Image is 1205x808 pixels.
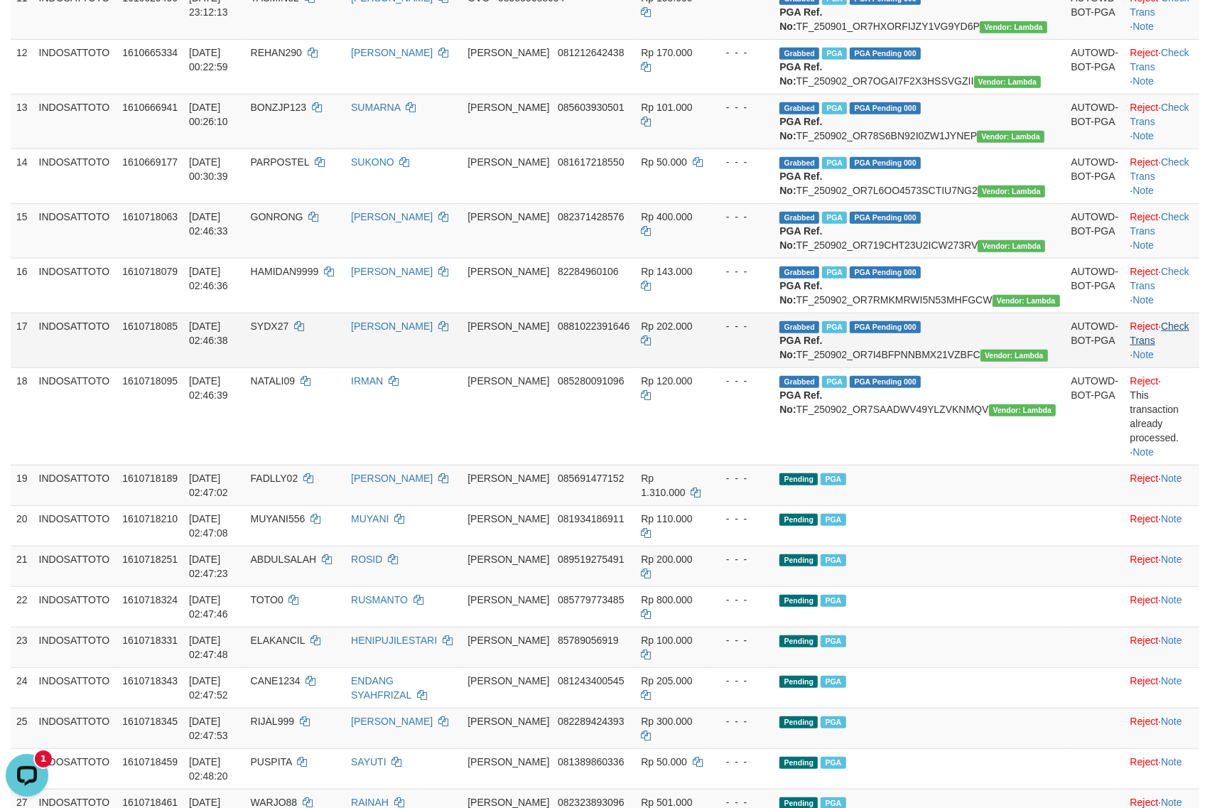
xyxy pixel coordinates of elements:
[779,266,819,279] span: Grabbed
[189,635,228,660] span: [DATE] 02:47:48
[468,375,549,387] span: [PERSON_NAME]
[251,797,298,808] span: WARJO88
[1066,94,1125,149] td: AUTOWD-BOT-PGA
[468,675,549,686] span: [PERSON_NAME]
[11,313,33,367] td: 17
[1130,675,1159,686] a: Reject
[251,594,283,605] span: TOTO0
[558,473,624,484] span: Copy 085691477152 to clipboard
[641,102,692,113] span: Rp 101.000
[1161,473,1182,484] a: Note
[189,473,228,498] span: [DATE] 02:47:02
[1130,156,1159,168] a: Reject
[1125,708,1199,748] td: ·
[1130,156,1189,182] a: Check Trans
[251,716,294,727] span: RIJAL999
[641,675,692,686] span: Rp 205.000
[774,149,1065,203] td: TF_250902_OR7L6OO4573SCTIU7NG2
[122,797,178,808] span: 1610718461
[558,594,624,605] span: Copy 085779773485 to clipboard
[779,595,818,607] span: Pending
[715,674,769,688] div: - - -
[779,757,818,769] span: Pending
[641,47,692,58] span: Rp 170.000
[351,47,433,58] a: [PERSON_NAME]
[1066,149,1125,203] td: AUTOWD-BOT-PGA
[1130,47,1159,58] a: Reject
[1130,320,1189,346] a: Check Trans
[351,156,394,168] a: SUKONO
[821,676,845,688] span: Marked by bykanggota1
[821,716,845,728] span: Marked by bykanggota1
[1130,513,1159,524] a: Reject
[351,797,389,808] a: RAINAH
[251,473,298,484] span: FADLLY02
[641,266,692,277] span: Rp 143.000
[715,45,769,60] div: - - -
[33,627,117,667] td: INDOSATTOTO
[122,211,178,222] span: 1610718063
[779,376,819,388] span: Grabbed
[1161,675,1182,686] a: Note
[641,797,692,808] span: Rp 501.000
[122,266,178,277] span: 1610718079
[850,321,921,333] span: PGA Pending
[641,320,692,332] span: Rp 202.000
[850,212,921,224] span: PGA Pending
[351,716,433,727] a: [PERSON_NAME]
[251,635,306,646] span: ELAKANCIL
[351,473,433,484] a: [PERSON_NAME]
[774,367,1065,465] td: TF_250902_OR7SAADWV49YLZVKNMQV
[1130,47,1189,72] a: Check Trans
[251,554,317,565] span: ABDULSALAH
[33,149,117,203] td: INDOSATTOTO
[1130,375,1159,387] a: Reject
[822,157,847,169] span: Marked by bykanggota2
[11,546,33,586] td: 21
[33,586,117,627] td: INDOSATTOTO
[189,266,228,291] span: [DATE] 02:46:36
[251,675,301,686] span: CANE1234
[715,155,769,169] div: - - -
[558,320,629,332] span: Copy 0881022391646 to clipboard
[715,210,769,224] div: - - -
[1130,473,1159,484] a: Reject
[351,554,382,565] a: ROSID
[821,757,845,769] span: Marked by bykanggota1
[1066,203,1125,258] td: AUTOWD-BOT-PGA
[779,225,822,251] b: PGA Ref. No:
[468,102,549,113] span: [PERSON_NAME]
[122,47,178,58] span: 1610665334
[779,335,822,360] b: PGA Ref. No:
[558,156,624,168] span: Copy 081617218550 to clipboard
[468,211,549,222] span: [PERSON_NAME]
[715,100,769,114] div: - - -
[33,748,117,789] td: INDOSATTOTO
[822,48,847,60] span: Marked by bykanggota2
[468,266,549,277] span: [PERSON_NAME]
[641,554,692,565] span: Rp 200.000
[1130,594,1159,605] a: Reject
[715,264,769,279] div: - - -
[779,61,822,87] b: PGA Ref. No:
[11,203,33,258] td: 15
[558,211,624,222] span: Copy 082371428576 to clipboard
[1161,797,1182,808] a: Note
[122,675,178,686] span: 1610718343
[189,554,228,579] span: [DATE] 02:47:23
[822,266,847,279] span: Marked by bykanggota1
[468,47,549,58] span: [PERSON_NAME]
[641,375,692,387] span: Rp 120.000
[11,39,33,94] td: 12
[351,211,433,222] a: [PERSON_NAME]
[468,320,549,332] span: [PERSON_NAME]
[779,171,822,196] b: PGA Ref. No:
[33,367,117,465] td: INDOSATTOTO
[122,716,178,727] span: 1610718345
[1130,797,1159,808] a: Reject
[558,102,624,113] span: Copy 085603930501 to clipboard
[189,102,228,127] span: [DATE] 00:26:10
[1133,21,1155,32] a: Note
[1133,349,1155,360] a: Note
[1125,627,1199,667] td: ·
